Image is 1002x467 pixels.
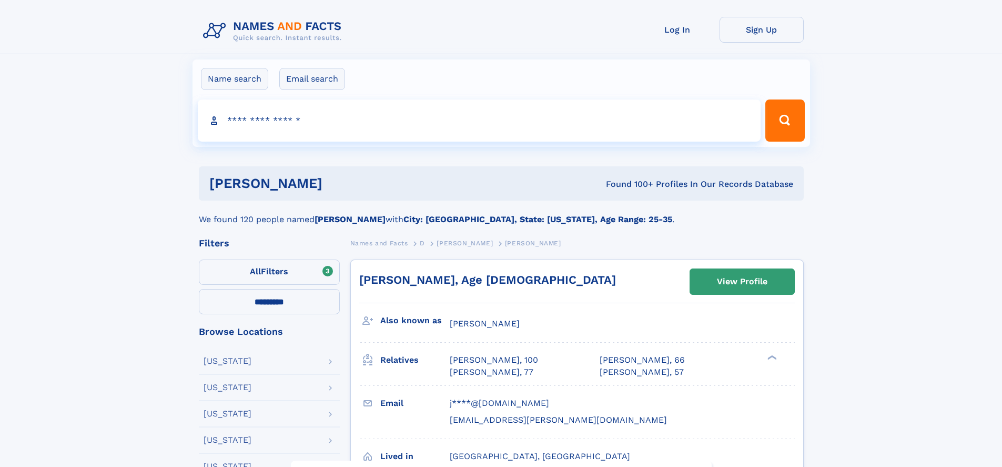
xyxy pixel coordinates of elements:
[450,319,520,329] span: [PERSON_NAME]
[450,451,630,461] span: [GEOGRAPHIC_DATA], [GEOGRAPHIC_DATA]
[204,410,251,418] div: [US_STATE]
[204,357,251,365] div: [US_STATE]
[720,17,804,43] a: Sign Up
[690,269,794,294] a: View Profile
[199,239,340,248] div: Filters
[450,415,667,425] span: [EMAIL_ADDRESS][PERSON_NAME][DOMAIN_NAME]
[765,354,777,361] div: ❯
[198,100,761,142] input: search input
[600,366,684,378] a: [PERSON_NAME], 57
[204,383,251,392] div: [US_STATE]
[635,17,720,43] a: Log In
[437,240,493,247] span: [PERSON_NAME]
[450,354,538,366] a: [PERSON_NAME], 100
[600,354,685,366] a: [PERSON_NAME], 66
[359,273,616,286] a: [PERSON_NAME], Age [DEMOGRAPHIC_DATA]
[209,177,464,190] h1: [PERSON_NAME]
[279,68,345,90] label: Email search
[464,178,793,190] div: Found 100+ Profiles In Our Records Database
[505,240,561,247] span: [PERSON_NAME]
[403,214,672,224] b: City: [GEOGRAPHIC_DATA], State: [US_STATE], Age Range: 25-35
[250,266,261,276] span: All
[380,448,450,465] h3: Lived in
[380,312,450,330] h3: Also known as
[437,236,493,250] a: [PERSON_NAME]
[380,394,450,412] h3: Email
[420,236,425,250] a: D
[201,68,268,90] label: Name search
[380,351,450,369] h3: Relatives
[765,100,804,142] button: Search Button
[450,366,533,378] a: [PERSON_NAME], 77
[199,327,340,336] div: Browse Locations
[350,236,408,250] a: Names and Facts
[717,270,767,294] div: View Profile
[420,240,425,247] span: D
[199,201,804,226] div: We found 120 people named with .
[204,436,251,444] div: [US_STATE]
[199,17,350,45] img: Logo Names and Facts
[199,260,340,285] label: Filters
[315,214,386,224] b: [PERSON_NAME]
